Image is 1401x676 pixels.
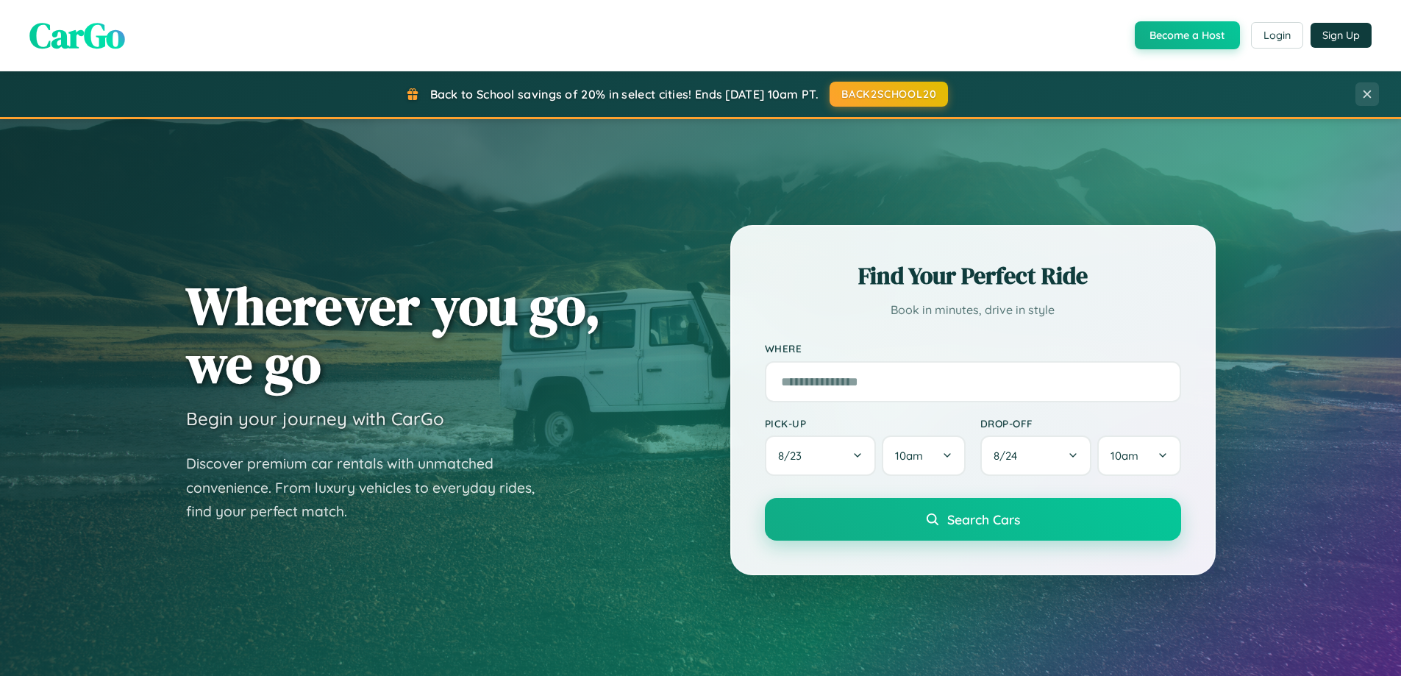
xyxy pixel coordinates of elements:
span: 8 / 23 [778,449,809,463]
label: Drop-off [980,417,1181,430]
button: 8/24 [980,435,1092,476]
span: 10am [1111,449,1138,463]
label: Pick-up [765,417,966,430]
p: Discover premium car rentals with unmatched convenience. From luxury vehicles to everyday rides, ... [186,452,554,524]
button: Become a Host [1135,21,1240,49]
button: Search Cars [765,498,1181,541]
button: 10am [1097,435,1180,476]
h3: Begin your journey with CarGo [186,408,444,430]
h1: Wherever you go, we go [186,277,601,393]
span: CarGo [29,11,125,60]
h2: Find Your Perfect Ride [765,260,1181,292]
button: BACK2SCHOOL20 [830,82,948,107]
span: Search Cars [947,511,1020,527]
p: Book in minutes, drive in style [765,299,1181,321]
span: 10am [895,449,923,463]
button: Login [1251,22,1303,49]
button: Sign Up [1311,23,1372,48]
span: Back to School savings of 20% in select cities! Ends [DATE] 10am PT. [430,87,819,102]
button: 10am [882,435,965,476]
label: Where [765,343,1181,355]
button: 8/23 [765,435,877,476]
span: 8 / 24 [994,449,1024,463]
